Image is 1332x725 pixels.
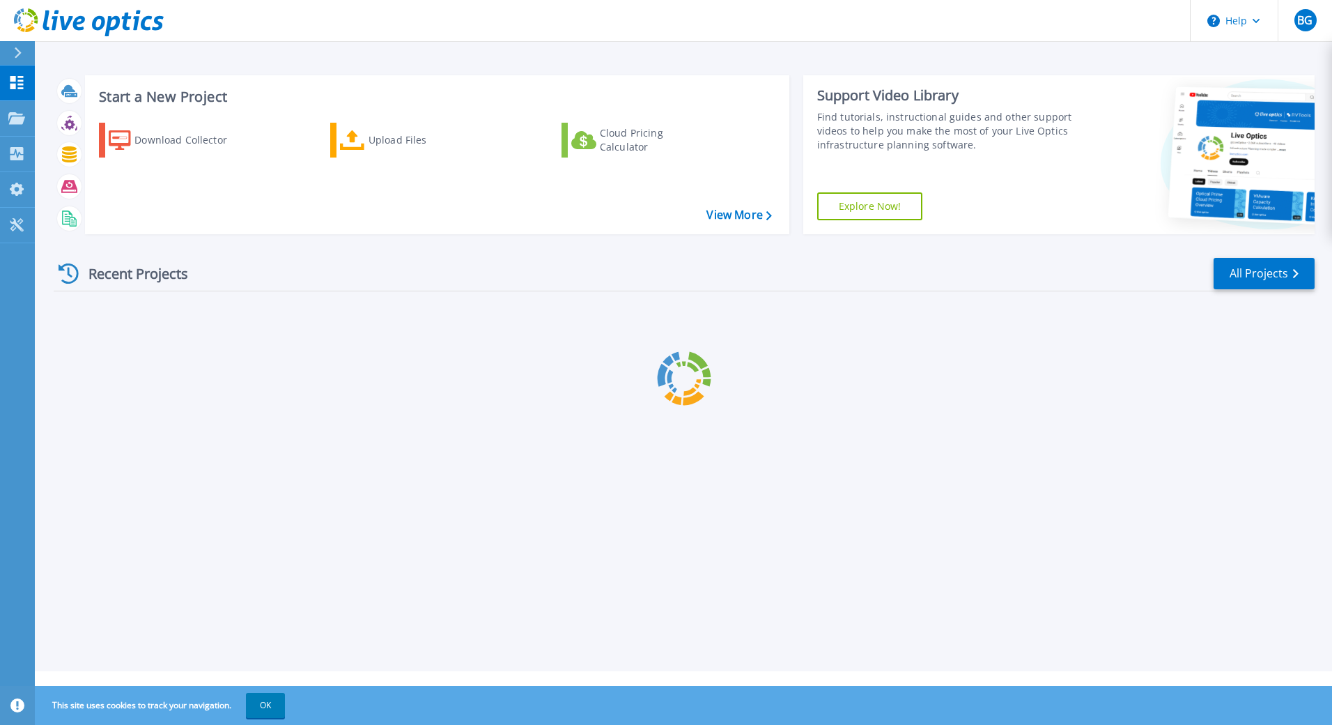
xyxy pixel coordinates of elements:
div: Download Collector [134,126,246,154]
a: Download Collector [99,123,254,158]
h3: Start a New Project [99,89,771,105]
div: Cloud Pricing Calculator [600,126,711,154]
a: All Projects [1214,258,1315,289]
a: Cloud Pricing Calculator [562,123,717,158]
div: Recent Projects [54,257,207,291]
a: Upload Files [330,123,486,158]
div: Support Video Library [817,86,1078,105]
span: This site uses cookies to track your navigation. [38,693,285,718]
div: Find tutorials, instructional guides and other support videos to help you make the most of your L... [817,110,1078,152]
a: View More [706,208,771,222]
button: OK [246,693,285,718]
div: Upload Files [369,126,480,154]
span: BG [1297,15,1312,26]
a: Explore Now! [817,192,923,220]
